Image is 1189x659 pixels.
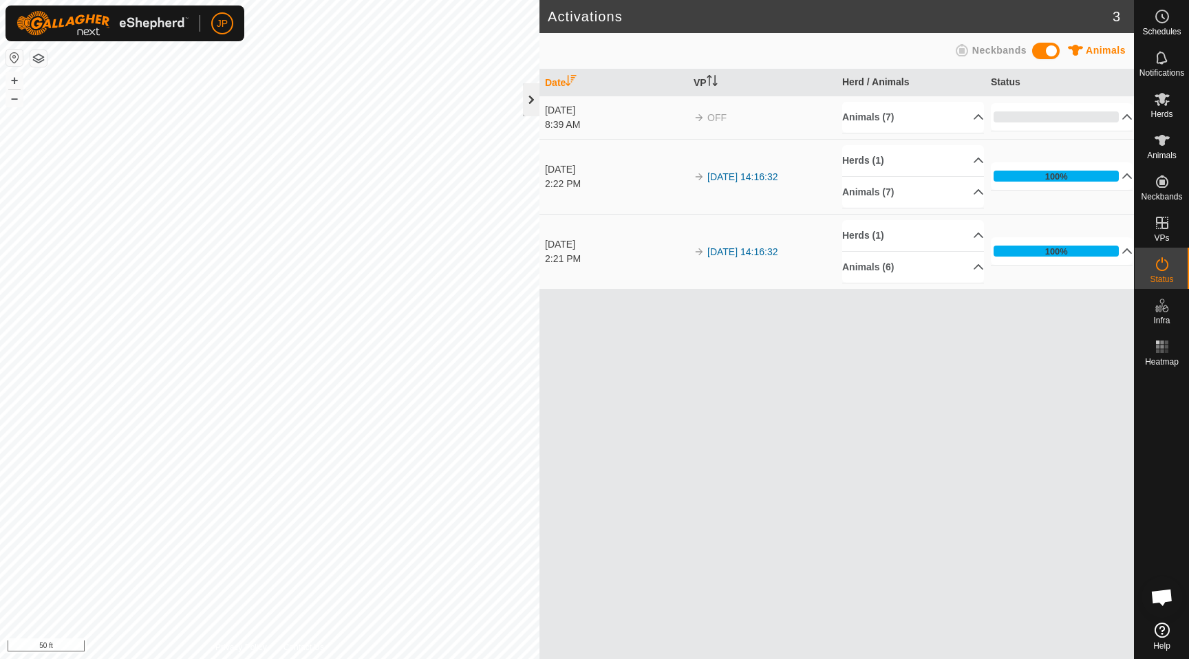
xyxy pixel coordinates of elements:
div: [DATE] [545,237,687,252]
span: VPs [1154,234,1169,242]
button: – [6,90,23,107]
p-accordion-header: Animals (6) [842,252,984,283]
p-accordion-header: 0% [991,103,1133,131]
span: Schedules [1142,28,1181,36]
th: Status [985,69,1134,96]
span: Animals [1147,151,1177,160]
th: Herd / Animals [837,69,985,96]
p-accordion-header: 100% [991,237,1133,265]
span: OFF [707,112,727,123]
a: Privacy Policy [215,641,267,653]
span: Neckbands [972,45,1027,56]
div: 2:21 PM [545,252,687,266]
p-sorticon: Activate to sort [566,77,577,88]
th: VP [688,69,837,96]
div: [DATE] [545,103,687,118]
a: [DATE] 14:16:32 [707,246,778,257]
img: Gallagher Logo [17,11,189,36]
div: 0% [994,111,1119,122]
button: + [6,72,23,89]
a: [DATE] 14:16:32 [707,171,778,182]
button: Reset Map [6,50,23,66]
span: Animals [1086,45,1126,56]
span: Herds [1150,110,1172,118]
span: 3 [1113,6,1120,27]
p-sorticon: Activate to sort [707,77,718,88]
div: 100% [994,246,1119,257]
div: 100% [994,171,1119,182]
p-accordion-header: Herds (1) [842,220,984,251]
span: Help [1153,642,1170,650]
button: Map Layers [30,50,47,67]
span: Notifications [1139,69,1184,77]
img: arrow [694,171,705,182]
span: Neckbands [1141,193,1182,201]
span: JP [217,17,228,31]
div: 100% [1045,245,1068,258]
h2: Activations [548,8,1113,25]
span: Infra [1153,316,1170,325]
div: 2:22 PM [545,177,687,191]
p-accordion-header: Herds (1) [842,145,984,176]
div: [DATE] [545,162,687,177]
div: 8:39 AM [545,118,687,132]
th: Date [539,69,688,96]
p-accordion-header: 100% [991,162,1133,190]
span: Status [1150,275,1173,283]
a: Help [1135,617,1189,656]
a: Contact Us [283,641,324,653]
div: 100% [1045,170,1068,183]
img: arrow [694,246,705,257]
p-accordion-header: Animals (7) [842,177,984,208]
p-accordion-header: Animals (7) [842,102,984,133]
a: Open chat [1142,576,1183,618]
span: Heatmap [1145,358,1179,366]
img: arrow [694,112,705,123]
